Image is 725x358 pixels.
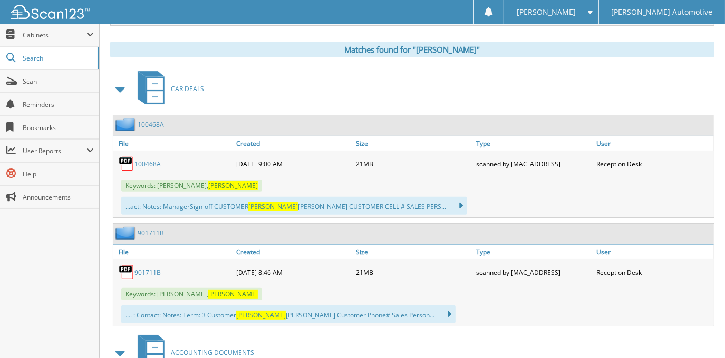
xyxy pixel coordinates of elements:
[473,153,594,174] div: scanned by [MAC_ADDRESS]
[121,197,467,215] div: ...act: Notes: ManagerSign-off CUSTOMER [PERSON_NAME] CUSTOMER CELL # SALES PERS...
[234,153,354,174] div: [DATE] 9:00 AM
[119,264,134,280] img: PDF.png
[138,120,164,129] a: 100468A
[138,228,164,237] a: 901711B
[113,245,234,259] a: File
[594,153,714,174] div: Reception Desk
[113,136,234,151] a: File
[354,136,474,151] a: Size
[23,123,94,132] span: Bookmarks
[171,348,254,357] span: ACCOUNTING DOCUMENTS
[171,84,204,93] span: CAR DEALS
[594,136,714,151] a: User
[473,245,594,259] a: Type
[115,118,138,131] img: folder2.png
[23,77,94,86] span: Scan
[473,262,594,283] div: scanned by [MAC_ADDRESS]
[23,54,92,63] span: Search
[23,146,86,155] span: User Reports
[23,170,94,178] span: Help
[354,153,474,174] div: 21MB
[517,9,576,15] span: [PERSON_NAME]
[248,202,298,211] span: [PERSON_NAME]
[234,262,354,283] div: [DATE] 8:46 AM
[110,42,714,57] div: Matches found for "[PERSON_NAME]"
[611,9,712,15] span: [PERSON_NAME] Automotive
[11,5,90,19] img: scan123-logo-white.svg
[594,245,714,259] a: User
[23,193,94,202] span: Announcements
[594,262,714,283] div: Reception Desk
[115,226,138,240] img: folder2.png
[23,31,86,39] span: Cabinets
[134,160,161,168] a: 100468A
[234,245,354,259] a: Created
[208,290,258,299] span: [PERSON_NAME]
[236,311,286,320] span: [PERSON_NAME]
[131,68,204,110] a: CAR DEALS
[234,136,354,151] a: Created
[134,268,161,277] a: 901711B
[354,245,474,259] a: Size
[208,181,258,190] span: [PERSON_NAME]
[121,180,262,192] span: Keywords: [PERSON_NAME],
[23,100,94,109] span: Reminders
[119,156,134,172] img: PDF.png
[121,305,456,323] div: .... : Contact: Notes: Term: 3 Customer [PERSON_NAME] Customer Phone# Sales Person...
[354,262,474,283] div: 21MB
[121,288,262,300] span: Keywords: [PERSON_NAME],
[473,136,594,151] a: Type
